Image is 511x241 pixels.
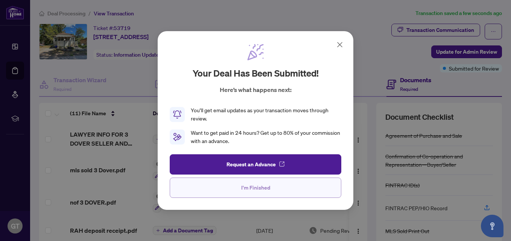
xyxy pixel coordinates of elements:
span: Request an Advance [227,158,276,170]
div: Want to get paid in 24 hours? Get up to 80% of your commission with an advance. [191,129,341,145]
button: Open asap [481,215,503,237]
div: You’ll get email updates as your transaction moves through review. [191,106,341,123]
button: I'm Finished [170,178,341,198]
h2: Your deal has been submitted! [193,67,319,79]
span: I'm Finished [241,182,270,194]
button: Request an Advance [170,154,341,175]
p: Here’s what happens next: [220,85,292,94]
